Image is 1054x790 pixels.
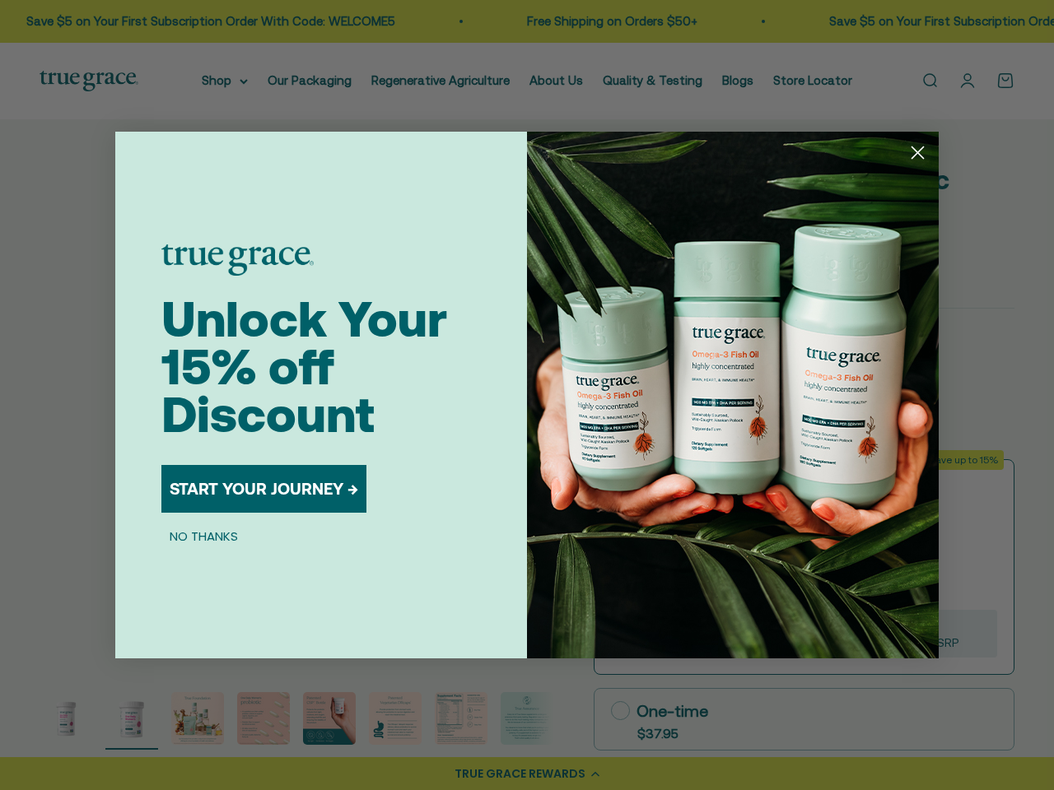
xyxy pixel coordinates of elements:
[161,465,366,513] button: START YOUR JOURNEY →
[527,132,939,658] img: 098727d5-50f8-4f9b-9554-844bb8da1403.jpeg
[903,138,932,167] button: Close dialog
[161,290,447,443] span: Unlock Your 15% off Discount
[161,244,314,276] img: logo placeholder
[161,526,246,546] button: NO THANKS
